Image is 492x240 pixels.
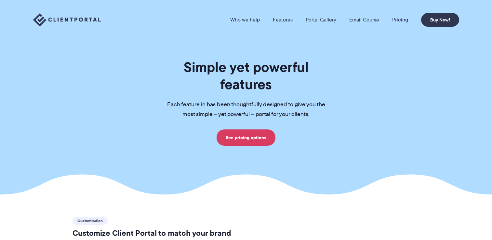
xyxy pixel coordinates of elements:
[230,17,260,22] a: Who we help
[73,217,108,225] span: Customization
[273,17,293,22] a: Features
[306,17,336,22] a: Portal Gallery
[217,129,275,146] a: See pricing options
[421,13,459,27] a: Buy Now!
[392,17,408,22] a: Pricing
[157,100,336,119] p: Each feature in has been thoughtfully designed to give you the most simple – yet powerful – porta...
[349,17,379,22] a: Email Course
[157,59,336,93] h1: Simple yet powerful features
